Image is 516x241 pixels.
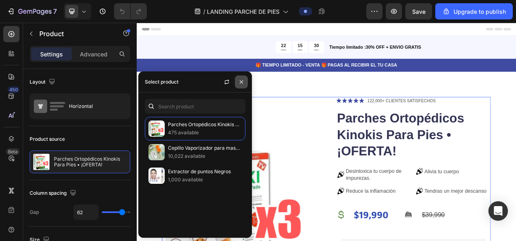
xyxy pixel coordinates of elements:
img: product feature img [33,154,49,170]
div: Layout [30,77,57,88]
div: 30 [228,26,234,33]
div: Select product [145,78,178,86]
p: Tendras un mejor descanso [369,212,449,220]
p: MIN [206,33,213,37]
p: Settings [40,50,63,58]
button: Save [405,3,432,19]
img: collections [148,168,165,184]
div: 22 [185,26,192,33]
div: 15 [206,26,213,33]
p: Alivia tu cuerpo [369,187,413,196]
p: Reduce la inflamación [268,212,332,220]
div: Column spacing [30,188,78,199]
p: Product [39,29,108,39]
p: 1,000 available [168,176,242,184]
h1: Parches Ortopédicos Kinokis Para Pies • ¡OFERTA! [256,111,454,176]
div: 450 [8,86,19,93]
div: Upgrade to publish [442,7,506,16]
p: 🎁 TIEMPO LIMITADO - VENTA 🎁 PAGAS AL RECIBIR EL TU CASA [1,50,486,59]
span: Save [412,8,426,15]
p: Cepillo Vaporizador para mascotas [168,144,242,152]
p: Desintoxica tu cuerpo de impurezas. [268,187,353,204]
p: 475 available [168,129,242,137]
p: Extractor de puntos Negros [168,168,242,176]
div: Undo/Redo [114,3,147,19]
p: Advanced [80,50,107,58]
div: Horizontal [69,97,118,116]
img: collections [148,144,165,160]
p: HRS [185,33,192,37]
div: Gap [30,209,39,216]
div: Product source [30,136,65,143]
button: Upgrade to publish [435,3,513,19]
div: Product [43,84,64,91]
input: Auto [74,205,98,219]
img: collections [148,120,165,137]
p: Parches Ortopédicos Kinokis Para Pies • ¡OFERTA! [168,120,242,129]
p: Parches Ortopédicos Kinokis Para Pies • ¡OFERTA! [54,156,127,168]
iframe: Design area [137,23,516,241]
button: 7 [3,3,60,19]
p: Tiempo limitado :30% OFF + ENVIO GRATIS [247,27,486,36]
p: 10,022 available [168,152,242,160]
p: 7 [53,6,57,16]
input: Search in Settings & Advanced [145,99,245,114]
div: Open Intercom Messenger [488,201,508,221]
span: / [203,7,205,16]
p: 122,000+ CLIENTES SATISFECHOS [296,96,383,104]
div: Beta [6,148,19,155]
span: LANDING PARCHE DE PIES [207,7,279,16]
p: SEC [228,33,234,37]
